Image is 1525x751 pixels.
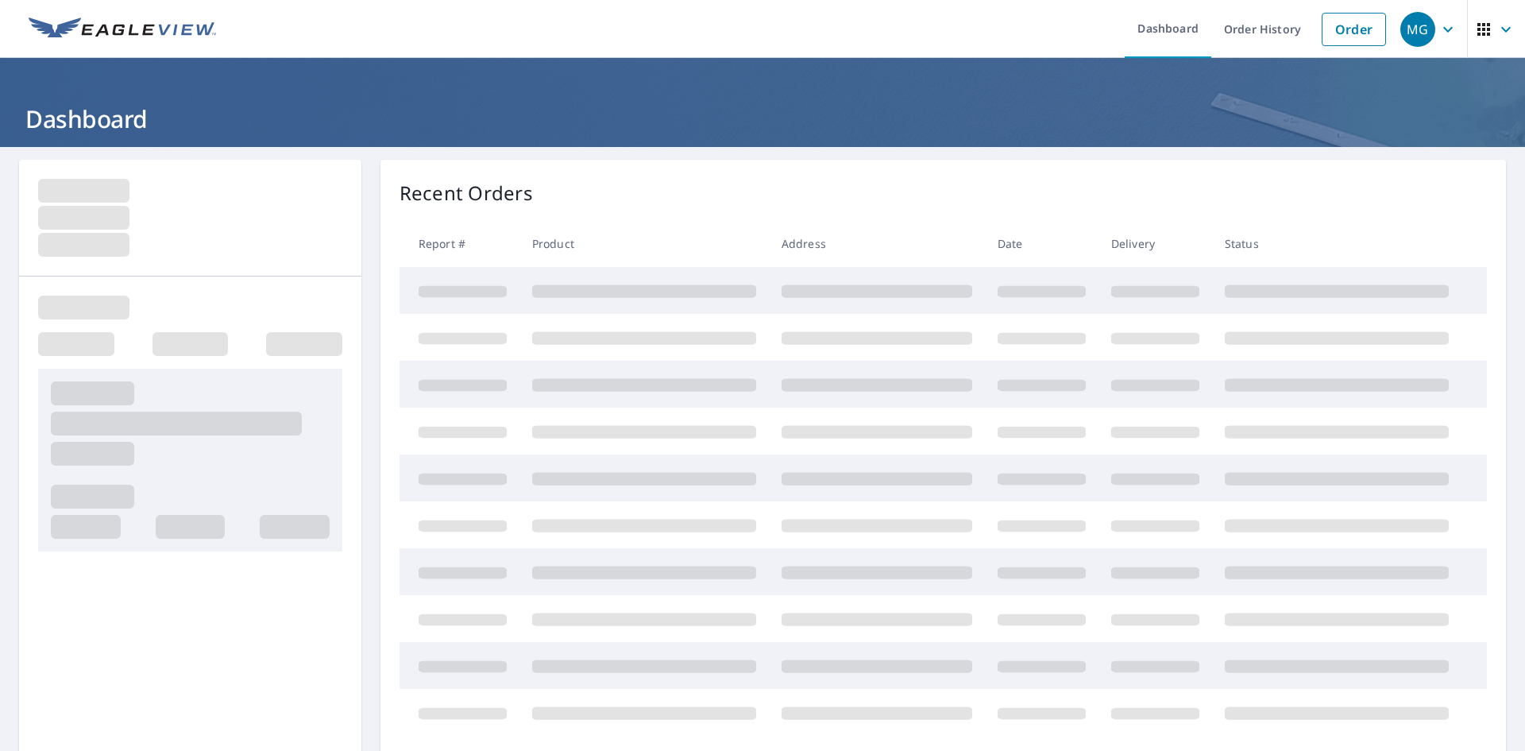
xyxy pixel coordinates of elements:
th: Delivery [1098,220,1212,267]
th: Product [519,220,769,267]
p: Recent Orders [400,179,533,207]
th: Status [1212,220,1461,267]
th: Report # [400,220,519,267]
th: Date [985,220,1098,267]
img: EV Logo [29,17,216,41]
th: Address [769,220,985,267]
h1: Dashboard [19,103,1506,135]
div: MG [1400,12,1435,47]
a: Order [1322,13,1386,46]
